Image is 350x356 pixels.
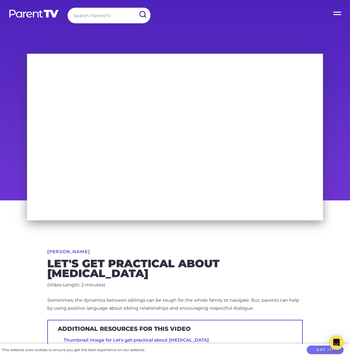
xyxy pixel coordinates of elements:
h2: Let's get practical about [MEDICAL_DATA] [47,259,303,278]
button: Got it! [307,346,344,354]
a: Thumbnail Image for Let's get practical about [MEDICAL_DATA] [64,337,209,343]
input: Search ParentTV [68,8,150,23]
p: (Video Length: 2 minutes) [47,281,303,289]
span: Sometimes, the dynamics between siblings can be tough for the whole family to navigate. But, pare... [47,297,299,311]
img: parenttv-logo-white.4c85aaf.svg [9,9,59,18]
div: Open Intercom Messenger [329,335,344,350]
div: This website uses cookies to ensure you get the best experience on our website. [2,347,145,353]
input: Submit [134,8,150,21]
a: [PERSON_NAME] [47,250,90,254]
h3: Additional resources for this video [58,325,191,332]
